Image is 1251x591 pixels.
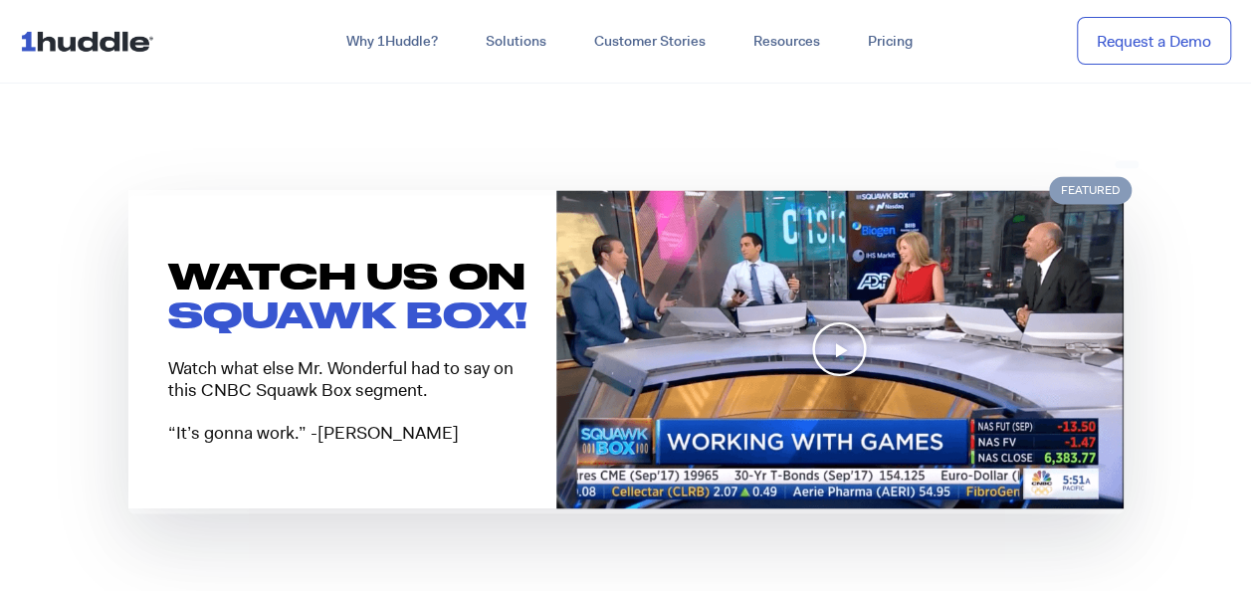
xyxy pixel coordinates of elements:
[462,24,570,60] a: Solutions
[168,292,556,338] h3: SQUAWK BOX!
[168,421,517,446] p: “It’s gonna work.” -[PERSON_NAME]
[168,358,517,400] p: Watch what else Mr. Wonderful had to say on this CNBC Squawk Box segment.
[322,24,462,60] a: Why 1Huddle?
[20,22,162,60] img: ...
[730,24,844,60] a: Resources
[570,24,730,60] a: Customer Stories
[168,253,556,299] h3: WATCH US ON
[1049,176,1132,204] span: Featured
[844,24,937,60] a: Pricing
[811,320,868,377] div: Play Video
[1077,17,1231,66] a: Request a Demo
